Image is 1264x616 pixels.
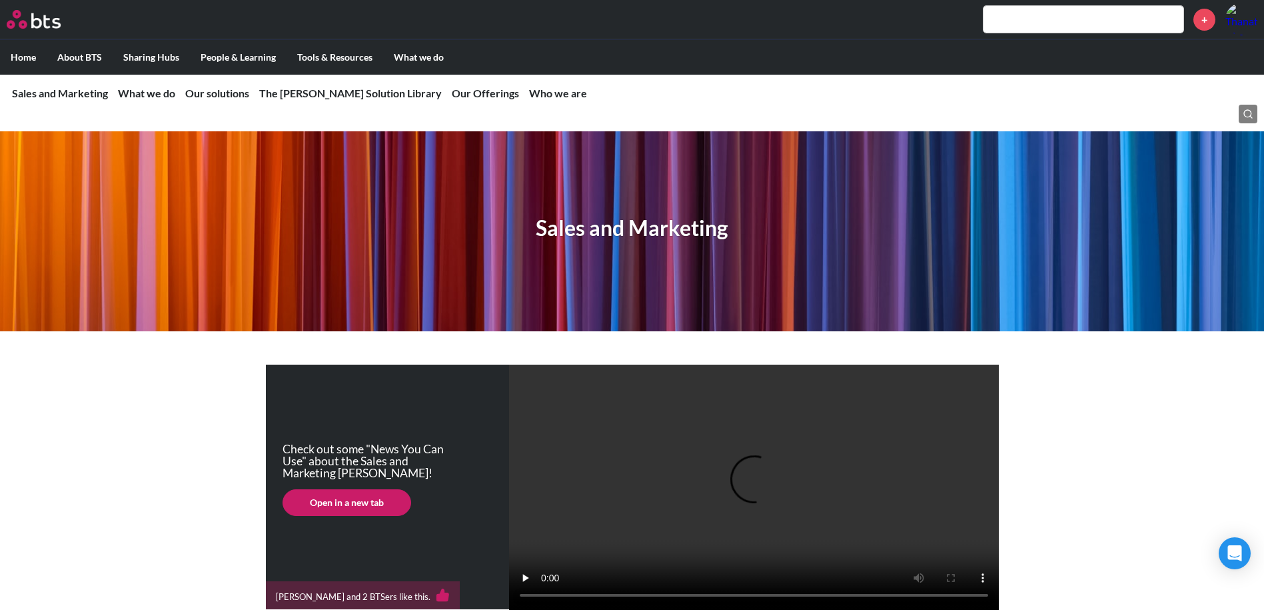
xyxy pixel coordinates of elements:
label: People & Learning [190,40,287,75]
label: Tools & Resources [287,40,383,75]
a: Our solutions [185,87,249,99]
img: Thanatchaporn Chantapisit [1225,3,1257,35]
a: Go home [7,10,85,29]
img: BTS Logo [7,10,61,29]
div: [PERSON_NAME] and 2 BTSers like this. [276,588,450,606]
label: What we do [383,40,454,75]
a: Our Offerings [452,87,519,99]
a: Sales and Marketing [12,87,108,99]
a: Who we are [529,87,587,99]
h1: Sales and Marketing [536,213,728,243]
label: About BTS [47,40,113,75]
a: What we do [118,87,175,99]
div: Open Intercom Messenger [1219,537,1251,569]
label: Sharing Hubs [113,40,190,75]
a: The [PERSON_NAME] Solution Library [259,87,442,99]
a: Open in a new tab [283,489,411,516]
a: + [1193,9,1215,31]
p: Check out some "News You Can Use" about the Sales and Marketing [PERSON_NAME]! [283,443,450,479]
a: Profile [1225,3,1257,35]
